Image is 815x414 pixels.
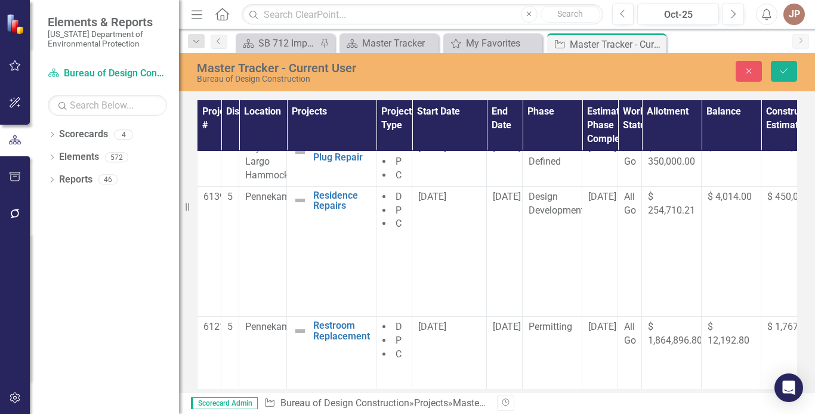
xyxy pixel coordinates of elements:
span: [DATE] [588,321,616,332]
a: Residence Repairs [313,190,370,211]
span: $ 12,192.80 [708,321,749,346]
span: C [396,218,402,229]
div: 572 [105,152,128,162]
span: [DATE] [493,321,521,332]
input: Search Below... [48,95,167,116]
a: Reports [59,173,92,187]
span: [DATE] [418,321,446,332]
span: Key Largo Hammock [245,142,289,181]
span: D [396,191,402,202]
small: [US_STATE] Department of Environmental Protection [48,29,167,49]
span: 5 [227,321,233,332]
a: Projects [414,397,448,409]
span: Pennekamp [245,191,295,202]
a: Master Tracker [342,36,436,51]
span: 5 [227,191,233,202]
span: All Go [624,321,636,346]
div: 46 [98,175,118,185]
div: Bureau of Design Construction [197,75,526,84]
div: Master Tracker [362,36,436,51]
span: Scorecard Admin [191,397,258,409]
div: Master Tracker - Current User [570,37,663,52]
span: Pennekamp [245,321,295,332]
span: P [396,156,402,167]
button: JP [783,4,805,25]
span: All Go [624,191,636,216]
div: » » [264,397,488,410]
span: Elements & Reports [48,15,167,29]
span: Design Development [529,191,584,216]
img: Not Defined [293,145,307,159]
img: ClearPoint Strategy [6,13,27,35]
img: Not Defined [293,193,307,208]
span: P [396,335,402,346]
span: [DATE] [493,191,521,202]
input: Search ClearPoint... [242,4,603,25]
p: 61213 [203,320,215,334]
a: Valois Canal Plug Repair [313,141,370,162]
button: Oct-25 [637,4,719,25]
div: 4 [114,129,133,140]
span: [DATE] [418,191,446,202]
span: $ 254,710.21 [648,191,695,216]
span: D [396,321,402,332]
span: [DATE] [588,191,616,202]
span: $ 1,864,896.80 [648,321,702,346]
a: Bureau of Design Construction [48,67,167,81]
span: Permitting [529,321,572,332]
span: C [396,169,402,181]
a: My Favorites [446,36,539,51]
a: Elements [59,150,99,164]
img: Not Defined [293,324,307,338]
div: Oct-25 [641,8,715,22]
div: SB 712 Implementation [258,36,317,51]
div: Master Tracker - Current User [453,397,574,409]
a: Scorecards [59,128,108,141]
a: Bureau of Design Construction [280,397,409,409]
p: 61391C [203,190,215,204]
div: Master Tracker - Current User [197,61,526,75]
a: Restroom Replacement [313,320,370,341]
span: $ 4,014.00 [708,191,752,202]
a: SB 712 Implementation [239,36,317,51]
div: Open Intercom Messenger [774,373,803,402]
span: P [396,205,402,216]
span: C [396,348,402,360]
div: My Favorites [466,36,539,51]
span: Search [557,9,583,18]
button: Search [541,6,600,23]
